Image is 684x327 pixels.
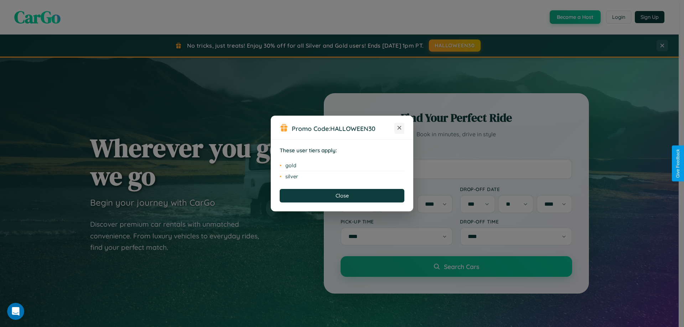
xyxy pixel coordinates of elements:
[280,147,337,154] strong: These user tiers apply:
[292,125,394,132] h3: Promo Code:
[7,303,24,320] iframe: Intercom live chat
[330,125,375,132] b: HALLOWEEN30
[675,149,680,178] div: Give Feedback
[280,171,404,182] li: silver
[280,160,404,171] li: gold
[280,189,404,202] button: Close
